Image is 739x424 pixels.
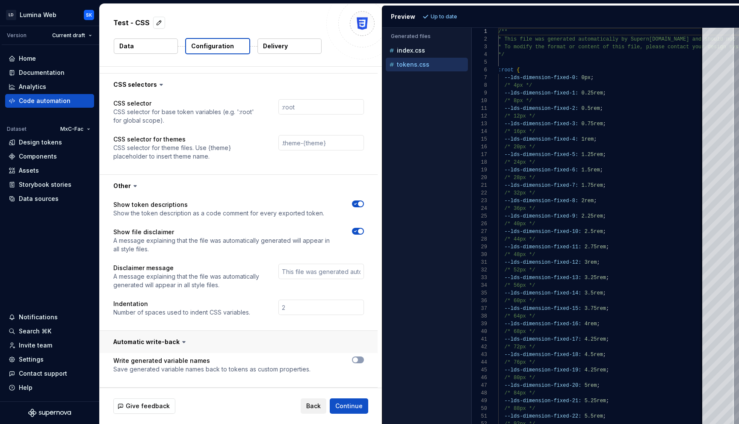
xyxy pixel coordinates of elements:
div: Contact support [19,369,67,378]
div: Home [19,54,36,63]
span: --lds-dimension-fixed-11: [504,244,581,250]
span: --lds-dimension-fixed-14: [504,290,581,296]
span: ; [591,75,594,81]
button: Delivery [257,38,322,54]
span: --lds-dimension-fixed-17: [504,336,581,342]
span: /* 40px */ [504,221,535,227]
div: 25 [472,212,487,220]
span: --lds-dimension-fixed-8: [504,198,578,204]
div: 2 [472,35,487,43]
div: Analytics [19,82,46,91]
p: Configuration [191,42,234,50]
span: --lds-dimension-fixed-4: [504,136,578,142]
span: 4.25rem [584,336,606,342]
p: tokens.css [397,61,429,68]
a: Data sources [5,192,94,206]
div: 31 [472,259,487,266]
div: 46 [472,374,487,382]
div: 22 [472,189,487,197]
span: --lds-dimension-fixed-18: [504,352,581,358]
button: Help [5,381,94,395]
div: 24 [472,205,487,212]
div: Preview [391,12,415,21]
span: ; [606,306,609,312]
span: ; [603,183,606,188]
a: Supernova Logo [28,409,71,417]
span: /* 80px */ [504,375,535,381]
div: 18 [472,159,487,166]
span: --lds-dimension-fixed-5: [504,152,578,158]
span: * This file was generated automatically by Supern [498,36,649,42]
button: tokens.css [386,60,468,69]
button: Search ⌘K [5,324,94,338]
span: ; [606,275,609,281]
span: 4.25rem [584,367,606,373]
button: Configuration [185,38,250,54]
span: ; [597,383,600,389]
input: 2 [278,300,364,315]
button: LDLumina WebSK [2,6,98,24]
div: 33 [472,274,487,282]
div: Code automation [19,97,71,105]
div: 5 [472,59,487,66]
span: /* 88px */ [504,406,535,412]
span: --lds-dimension-fixed-21: [504,398,581,404]
span: 4.5rem [584,352,603,358]
p: Data [119,42,134,50]
div: 14 [472,128,487,135]
span: /* 16px */ [504,129,535,135]
span: ; [603,121,606,127]
div: Settings [19,355,44,364]
div: 26 [472,220,487,228]
input: This file was generated automatically by Supernova.io and should not be changed manually. To modi... [278,264,364,279]
p: Disclaimer message [113,264,263,272]
span: 3.75rem [584,306,606,312]
span: 0.75rem [581,121,603,127]
p: Number of spaces used to indent CSS variables. [113,308,250,317]
div: 11 [472,105,487,112]
span: /* 60px */ [504,298,535,304]
span: ; [597,259,600,265]
div: 19 [472,166,487,174]
div: 27 [472,228,487,236]
div: 44 [472,359,487,366]
div: 36 [472,297,487,305]
div: Notifications [19,313,58,321]
button: Current draft [48,29,96,41]
p: CSS selector for base token variables (e.g. ':root' for global scope). [113,108,263,125]
div: 8 [472,82,487,89]
div: 16 [472,143,487,151]
span: 3.25rem [584,275,606,281]
span: ; [600,167,603,173]
p: Indentation [113,300,250,308]
a: Settings [5,353,94,366]
div: 20 [472,174,487,182]
div: 34 [472,282,487,289]
div: Lumina Web [20,11,56,19]
span: --lds-dimension-fixed-9: [504,213,578,219]
div: 23 [472,197,487,205]
span: /* 24px */ [504,159,535,165]
span: /* 20px */ [504,144,535,150]
span: Continue [335,402,363,410]
span: --lds-dimension-fixed-12: [504,259,581,265]
span: --lds-dimension-fixed-16: [504,321,581,327]
span: /* 72px */ [504,344,535,350]
div: 21 [472,182,487,189]
span: 0.5rem [581,106,600,112]
span: /* 68px */ [504,329,535,335]
span: MxC-Fac [60,126,83,132]
span: ; [597,321,600,327]
div: 32 [472,266,487,274]
div: Dataset [7,126,27,132]
div: Assets [19,166,39,175]
span: ; [606,367,609,373]
span: ; [603,290,606,296]
div: 48 [472,389,487,397]
button: Notifications [5,310,94,324]
button: Data [114,38,178,54]
span: Current draft [52,32,85,39]
p: Up to date [431,13,457,20]
div: 6 [472,66,487,74]
a: Assets [5,164,94,177]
